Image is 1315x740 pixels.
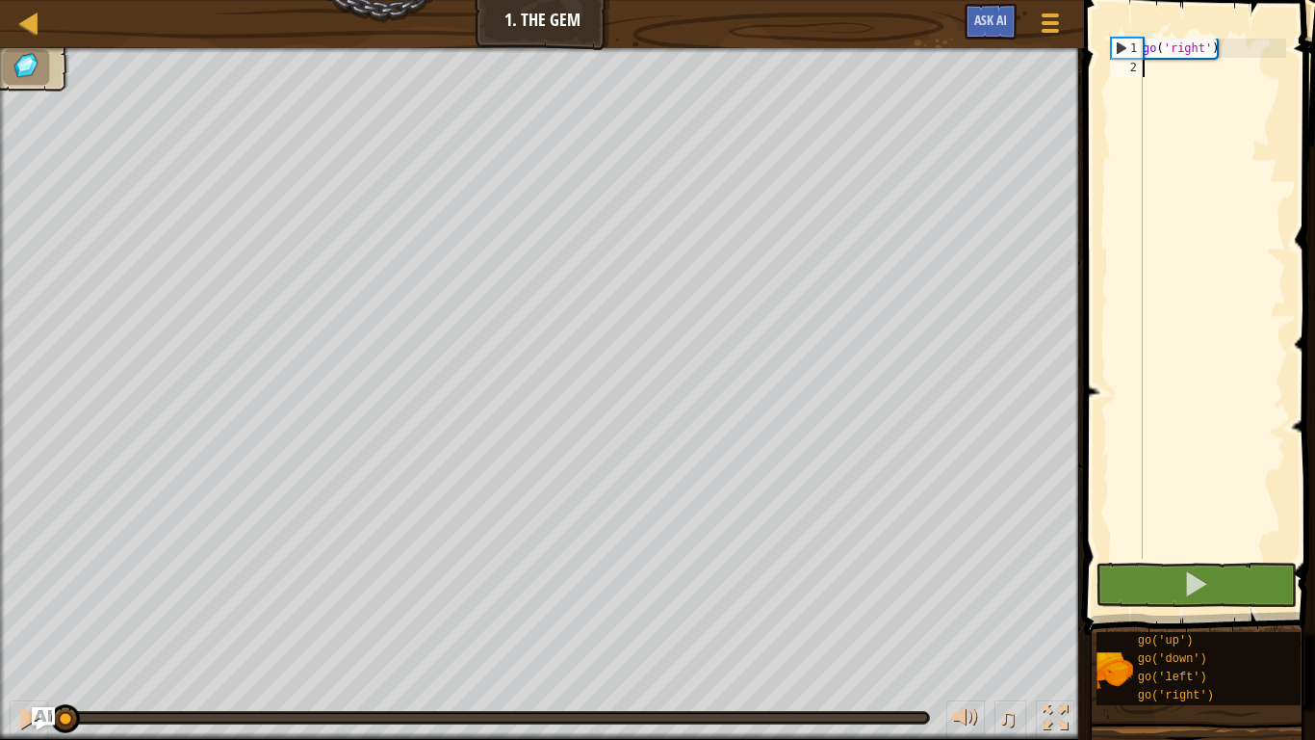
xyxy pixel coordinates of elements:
[946,700,985,740] button: Adjust volume
[994,700,1027,740] button: ♫
[1112,39,1143,58] div: 1
[1138,689,1214,702] span: go('right')
[1138,671,1207,684] span: go('left')
[32,707,55,730] button: Ask AI
[1096,652,1133,689] img: portrait.png
[974,11,1007,29] span: Ask AI
[1036,700,1074,740] button: Toggle fullscreen
[1138,652,1207,666] span: go('down')
[1026,4,1074,49] button: Show game menu
[10,700,48,740] button: Ctrl + P: Pause
[965,4,1017,40] button: Ask AI
[1111,58,1143,77] div: 2
[1096,563,1297,607] button: Shift+Enter: Run current code.
[998,703,1018,732] span: ♫
[1138,634,1194,647] span: go('up')
[3,49,49,85] li: Collect the gems.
